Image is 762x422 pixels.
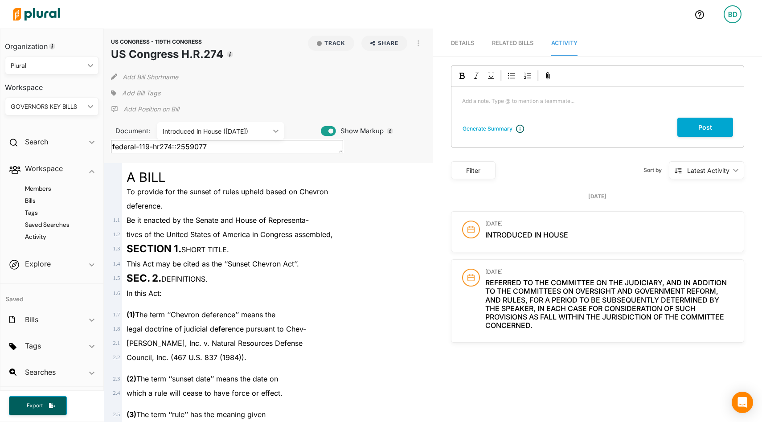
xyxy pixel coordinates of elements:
[485,278,727,330] span: Referred to the Committee on the Judiciary, and in addition to the Committees on Oversight and Go...
[127,410,136,419] strong: (3)
[308,36,354,51] button: Track
[492,39,533,47] div: RELATED BILLS
[127,272,161,284] strong: SEC. 2.
[451,31,474,56] a: Details
[386,127,394,135] div: Tooltip anchor
[123,70,178,84] button: Add Bill Shortname
[123,105,179,114] p: Add Position on Bill
[5,33,99,53] h3: Organization
[127,201,163,210] span: deference.
[127,324,306,333] span: legal doctrine of judicial deference pursuant to Chev-
[127,275,208,283] span: DEFINITIONS.
[485,230,568,239] span: Introduced in House
[122,89,160,98] span: Add Bill Tags
[687,166,729,175] div: Latest Activity
[11,61,84,70] div: Plural
[14,209,94,217] a: Tags
[48,42,56,50] div: Tooltip anchor
[14,221,94,229] a: Saved Searches
[113,411,120,418] span: 2 . 5
[127,259,299,268] span: This Act may be cited as the ‘‘Sunset Chevron Act’’.
[485,269,733,275] h3: [DATE]
[25,367,56,377] h2: Searches
[127,389,283,397] span: which a rule will cease to have force or effect.
[485,221,733,227] h3: [DATE]
[111,86,160,100] div: Add tags
[226,50,234,58] div: Tooltip anchor
[111,46,223,62] h1: US Congress H.R.274
[127,230,333,239] span: tives of the United States of America in Congress assembled,
[20,402,49,410] span: Export
[25,259,51,269] h2: Explore
[492,31,533,56] a: RELATED BILLS
[11,102,84,111] div: GOVERNORS KEY BILLS
[0,284,103,306] h4: Saved
[113,261,120,267] span: 1 . 4
[336,126,384,136] span: Show Markup
[14,197,94,205] a: Bills
[113,290,120,296] span: 1 . 6
[113,231,120,238] span: 1 . 2
[127,310,135,319] strong: (1)
[9,396,67,415] button: Export
[127,310,275,319] span: The term ‘‘Chevron deference’’ means the
[113,326,120,332] span: 1 . 8
[451,193,744,201] div: [DATE]
[724,5,742,23] div: BD
[25,341,41,351] h2: Tags
[111,140,343,153] textarea: federal-119-hr274::2559077
[127,245,229,254] span: SHORT TITLE.
[127,289,162,298] span: In this Act:
[25,315,38,324] h2: Bills
[111,102,179,116] div: Add Position Statement
[732,392,753,413] div: Open Intercom Messenger
[14,233,94,241] a: Activity
[361,36,407,51] button: Share
[113,246,120,252] span: 1 . 3
[127,242,181,254] strong: SECTION 1.
[113,311,120,318] span: 1 . 7
[551,40,578,46] span: Activity
[643,166,669,174] span: Sort by
[127,339,303,348] span: [PERSON_NAME], Inc. v. Natural Resources Defense
[113,354,120,361] span: 2 . 2
[460,124,515,133] button: Generate Summary
[457,166,490,175] div: Filter
[111,126,146,136] span: Document:
[127,353,246,362] span: Council, Inc. (467 U.S. 837 (1984)).
[127,410,266,419] span: The term ‘‘rule’’ has the meaning given
[163,127,270,136] div: Introduced in House ([DATE])
[5,74,99,94] h3: Workspace
[358,36,411,51] button: Share
[113,340,120,346] span: 2 . 1
[677,118,733,137] button: Post
[25,164,63,173] h2: Workspace
[127,374,136,383] strong: (2)
[717,2,749,27] a: BD
[463,125,512,133] div: Generate Summary
[113,275,120,281] span: 1 . 5
[113,390,120,396] span: 2 . 4
[127,374,278,383] span: The term ‘‘sunset date’’ means the date on
[127,187,328,196] span: To provide for the sunset of rules upheld based on Chevron
[14,184,94,193] a: Members
[127,169,165,185] span: A BILL
[451,40,474,46] span: Details
[127,216,309,225] span: Be it enacted by the Senate and House of Representa-
[25,137,48,147] h2: Search
[551,31,578,56] a: Activity
[111,38,202,45] span: US CONGRESS - 119TH CONGRESS
[113,376,120,382] span: 2 . 3
[113,217,120,223] span: 1 . 1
